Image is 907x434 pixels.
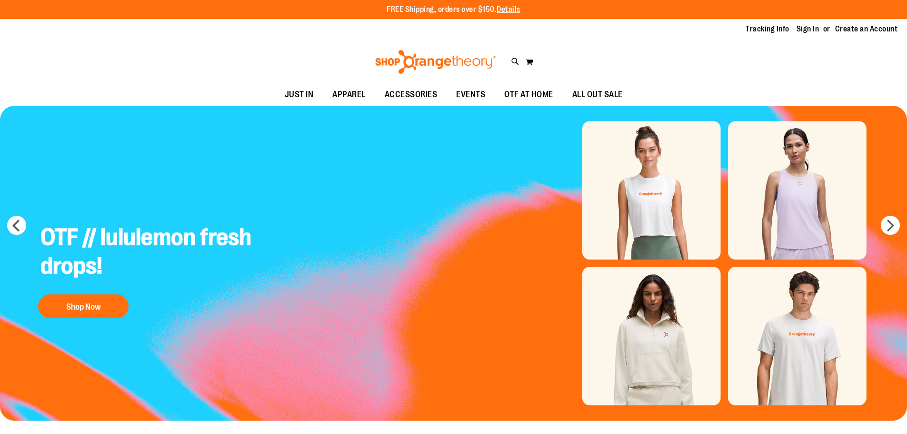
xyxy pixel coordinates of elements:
[835,24,898,34] a: Create an Account
[385,84,438,105] span: ACCESSORIES
[387,4,520,15] p: FREE Shipping, orders over $150.
[746,24,789,34] a: Tracking Info
[572,84,623,105] span: ALL OUT SALE
[504,84,553,105] span: OTF AT HOME
[285,84,314,105] span: JUST IN
[7,216,26,235] button: prev
[497,5,520,14] a: Details
[33,216,259,290] h2: OTF // lululemon fresh drops!
[456,84,485,105] span: EVENTS
[33,216,259,323] a: OTF // lululemon fresh drops! Shop Now
[332,84,366,105] span: APPAREL
[881,216,900,235] button: next
[374,50,497,74] img: Shop Orangetheory
[797,24,819,34] a: Sign In
[38,294,129,318] button: Shop Now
